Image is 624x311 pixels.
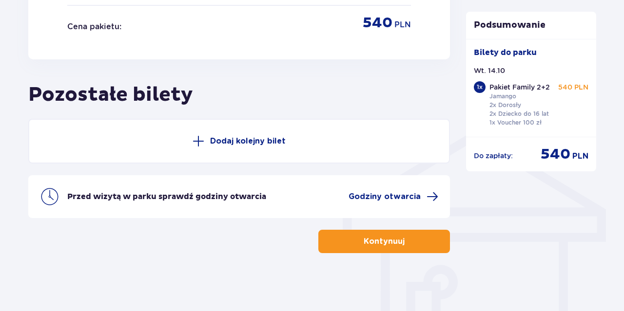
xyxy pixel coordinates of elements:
p: Wt. 14.10 [474,66,505,75]
p: : [119,21,121,32]
p: Jamango [489,92,516,101]
h2: Pozostałe bilety [28,71,450,107]
span: PLN [572,151,588,162]
p: PLN [394,19,411,30]
p: 2x Dorosły 2x Dziecko do 16 lat 1x Voucher 100 zł [489,101,549,127]
p: Podsumowanie [466,19,597,31]
p: 540 PLN [558,82,588,92]
div: 1 x [474,81,486,93]
p: Kontynuuj [364,236,405,247]
p: 540 [363,14,392,32]
p: Cena pakietu [67,21,119,32]
button: Kontynuuj [318,230,450,253]
p: Dodaj kolejny bilet [210,136,286,146]
button: Dodaj kolejny bilet [28,119,450,164]
a: Godziny otwarcia [349,191,438,202]
p: Do zapłaty : [474,151,513,161]
p: Przed wizytą w parku sprawdź godziny otwarcia [67,191,266,202]
p: Pakiet Family 2+2 [489,82,550,92]
span: Godziny otwarcia [349,191,421,202]
p: Bilety do parku [474,47,537,58]
span: 540 [541,145,570,164]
